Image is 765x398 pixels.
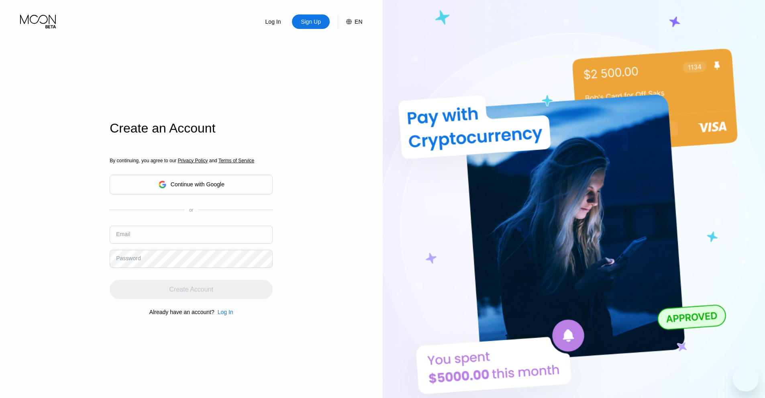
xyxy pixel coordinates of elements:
[292,14,330,29] div: Sign Up
[355,18,362,25] div: EN
[214,309,233,315] div: Log In
[733,366,759,392] iframe: Кнопка запуска окна обмена сообщениями
[265,18,282,26] div: Log In
[171,181,224,188] div: Continue with Google
[218,309,233,315] div: Log In
[338,14,362,29] div: EN
[116,255,141,261] div: Password
[178,158,208,163] span: Privacy Policy
[208,158,218,163] span: and
[218,158,254,163] span: Terms of Service
[149,309,214,315] div: Already have an account?
[110,158,273,163] div: By continuing, you agree to our
[254,14,292,29] div: Log In
[300,18,322,26] div: Sign Up
[116,231,130,237] div: Email
[110,121,273,136] div: Create an Account
[189,207,194,213] div: or
[110,175,273,194] div: Continue with Google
